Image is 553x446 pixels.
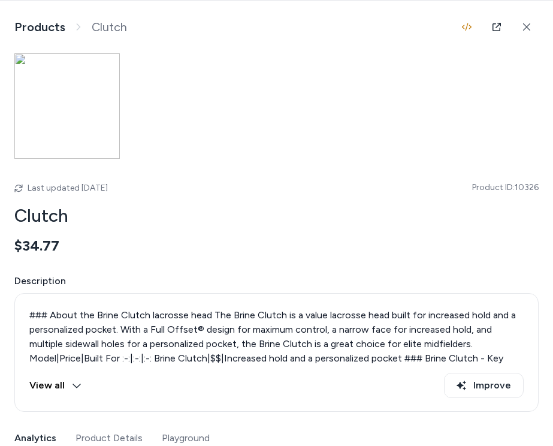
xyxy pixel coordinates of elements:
h2: Clutch [14,204,539,227]
span: Clutch [92,20,127,35]
nav: breadcrumb [14,20,127,35]
span: Product ID: 10326 [472,182,539,194]
span: $34.77 [14,237,59,255]
p: ### About the Brine Clutch lacrosse head The Brine Clutch is a value lacrosse head built for incr... [29,308,524,394]
button: View all [29,373,81,398]
a: Products [14,20,65,35]
img: products [14,53,120,159]
span: Last updated [DATE] [28,183,108,193]
span: Description [14,274,539,288]
button: Improve [444,373,524,398]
